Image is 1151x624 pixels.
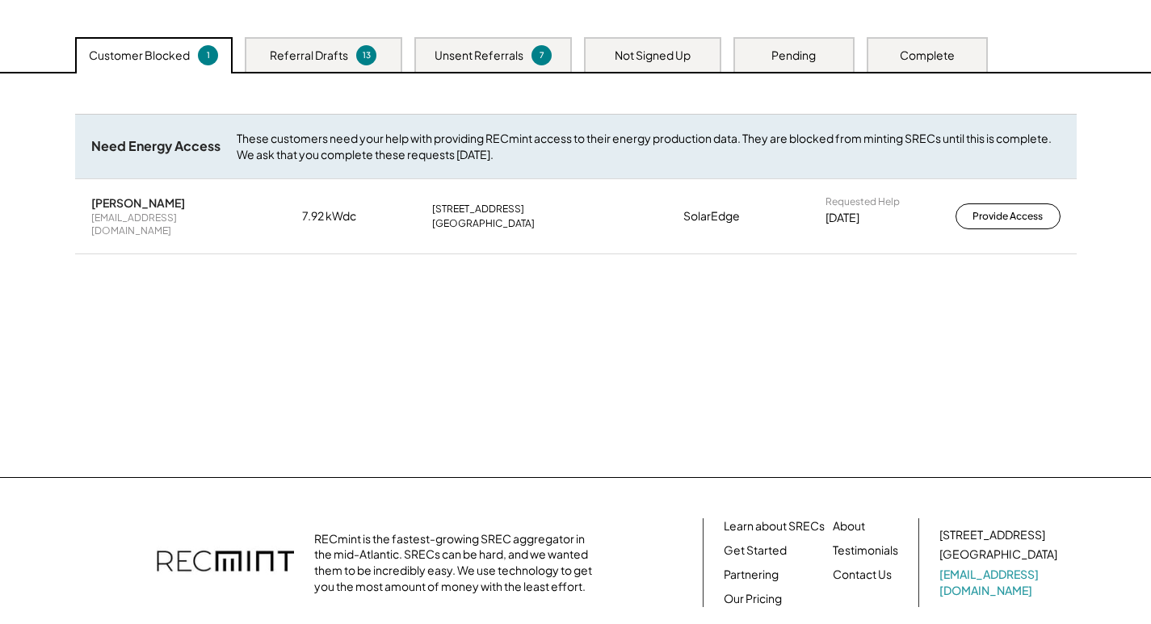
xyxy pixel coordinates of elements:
[724,591,782,607] a: Our Pricing
[724,567,779,583] a: Partnering
[833,542,898,559] a: Testimonials
[270,48,348,64] div: Referral Drafts
[432,217,634,230] div: [GEOGRAPHIC_DATA]
[435,48,523,64] div: Unsent Referrals
[683,208,776,224] div: SolarEdge
[724,518,825,534] a: Learn about SRECs
[724,542,787,559] a: Get Started
[534,49,549,61] div: 7
[939,547,1057,563] div: [GEOGRAPHIC_DATA]
[900,48,955,64] div: Complete
[237,131,1061,162] div: These customers need your help with providing RECmint access to their energy production data. The...
[91,138,221,155] div: Need Energy Access
[91,211,253,237] div: [EMAIL_ADDRESS][DOMAIN_NAME]
[157,534,294,591] img: recmint-logotype%403x.png
[771,48,816,64] div: Pending
[833,567,892,583] a: Contact Us
[615,48,691,64] div: Not Signed Up
[432,203,634,216] div: [STREET_ADDRESS]
[825,210,859,226] div: [DATE]
[314,531,601,594] div: RECmint is the fastest-growing SREC aggregator in the mid-Atlantic. SRECs can be hard, and we wan...
[833,518,865,534] a: About
[956,203,1061,229] button: Provide Access
[89,48,190,64] div: Customer Blocked
[91,195,237,210] div: [PERSON_NAME]
[302,208,383,224] div: 7.92 kWdc
[200,49,216,61] div: 1
[939,567,1061,598] a: [EMAIL_ADDRESS][DOMAIN_NAME]
[939,527,1045,543] div: [STREET_ADDRESS]
[359,49,374,61] div: 13
[825,195,900,208] div: Requested Help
